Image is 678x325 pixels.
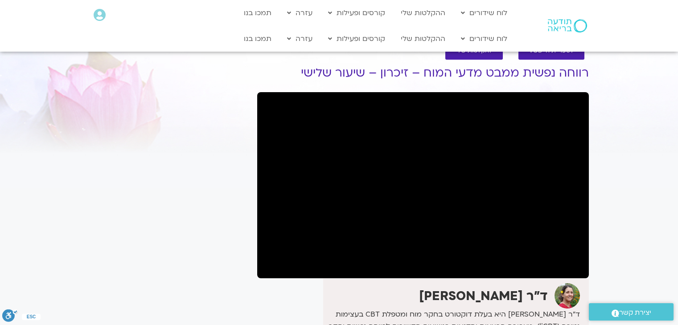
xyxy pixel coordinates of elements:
[619,307,651,319] span: יצירת קשר
[324,30,390,47] a: קורסים ופעילות
[257,66,589,80] h1: רווחה נפשית ממבט מדעי המוח – זיכרון – שיעור שלישי
[283,30,317,47] a: עזרה
[456,4,512,21] a: לוח שידורים
[555,283,580,309] img: ד"ר נועה אלבלדה
[283,4,317,21] a: עזרה
[324,4,390,21] a: קורסים ופעילות
[239,30,276,47] a: תמכו בנו
[589,303,674,321] a: יצירת קשר
[456,48,492,54] span: להקלטות שלי
[529,48,574,54] span: לספריית ה-VOD
[456,30,512,47] a: לוח שידורים
[419,288,548,305] strong: ד"ר [PERSON_NAME]
[396,30,450,47] a: ההקלטות שלי
[396,4,450,21] a: ההקלטות שלי
[239,4,276,21] a: תמכו בנו
[548,19,587,32] img: תודעה בריאה
[257,92,589,278] iframe: מדעי המוח של הרווחה הנפשית עם נועה אלבלדה - 19.9.25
